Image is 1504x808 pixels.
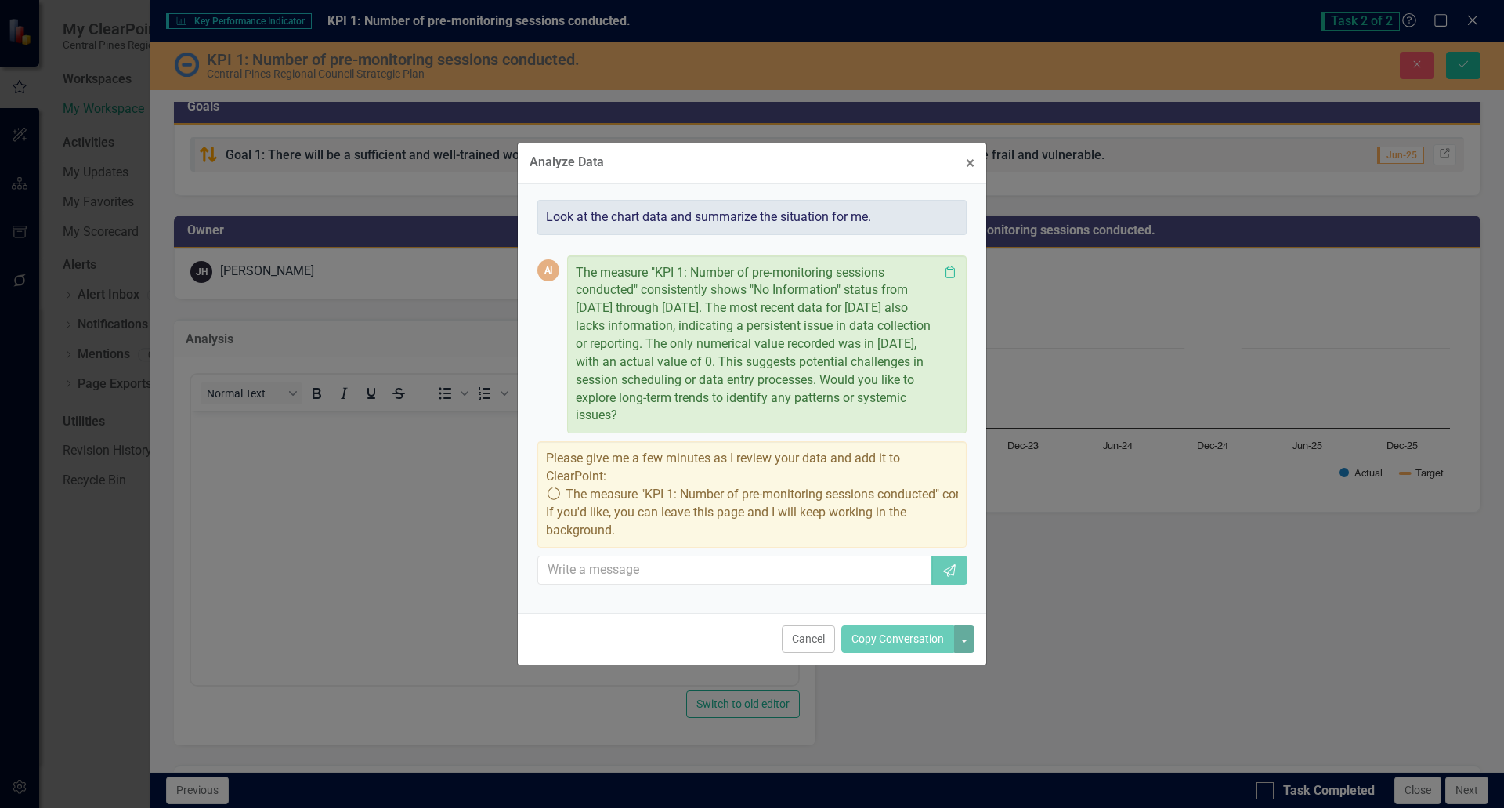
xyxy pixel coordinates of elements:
div: Analyze Data [530,155,604,169]
div: Please give me a few minutes as I review your data and add it to ClearPoint: If you'd like, you c... [537,441,967,548]
button: Copy Conversation [841,625,954,653]
div: Look at the chart data and summarize the situation for me. [537,200,967,235]
div: The measure "KPI 1: Number of pre-monitoring sessions conducted" consistently shows "No Informati... [566,486,958,504]
span: × [966,154,974,172]
p: The measure "KPI 1: Number of pre-monitoring sessions conducted" consistently shows "No Informati... [576,264,938,426]
div: AI [537,259,559,281]
input: Write a message [537,556,933,585]
button: Cancel [782,625,835,653]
